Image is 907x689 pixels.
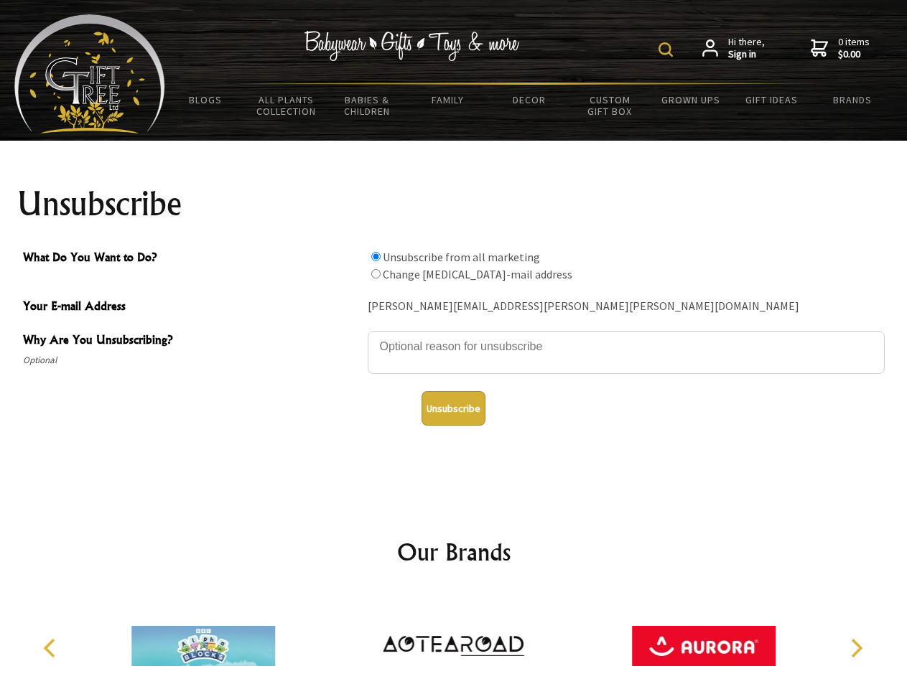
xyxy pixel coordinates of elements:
button: Next [840,632,872,664]
img: product search [659,42,673,57]
a: Gift Ideas [731,85,812,115]
img: Babyware - Gifts - Toys and more... [14,14,165,133]
strong: Sign in [728,48,765,61]
button: Previous [36,632,68,664]
a: Hi there,Sign in [702,36,765,61]
a: Babies & Children [327,85,408,126]
a: Grown Ups [650,85,731,115]
a: Decor [488,85,569,115]
a: Brands [812,85,893,115]
img: Babywear - Gifts - Toys & more [304,31,520,61]
a: Custom Gift Box [569,85,651,126]
span: 0 items [838,35,870,61]
span: Why Are You Unsubscribing? [23,331,361,352]
span: What Do You Want to Do? [23,248,361,269]
span: Your E-mail Address [23,297,361,318]
a: Family [408,85,489,115]
strong: $0.00 [838,48,870,61]
button: Unsubscribe [422,391,485,426]
input: What Do You Want to Do? [371,269,381,278]
a: All Plants Collection [246,85,327,126]
div: [PERSON_NAME][EMAIL_ADDRESS][PERSON_NAME][PERSON_NAME][DOMAIN_NAME] [368,296,885,318]
input: What Do You Want to Do? [371,252,381,261]
h2: Our Brands [29,535,879,569]
label: Unsubscribe from all marketing [383,250,540,264]
a: 0 items$0.00 [811,36,870,61]
span: Optional [23,352,361,369]
span: Hi there, [728,36,765,61]
textarea: Why Are You Unsubscribing? [368,331,885,374]
label: Change [MEDICAL_DATA]-mail address [383,267,572,281]
a: BLOGS [165,85,246,115]
h1: Unsubscribe [17,187,890,221]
